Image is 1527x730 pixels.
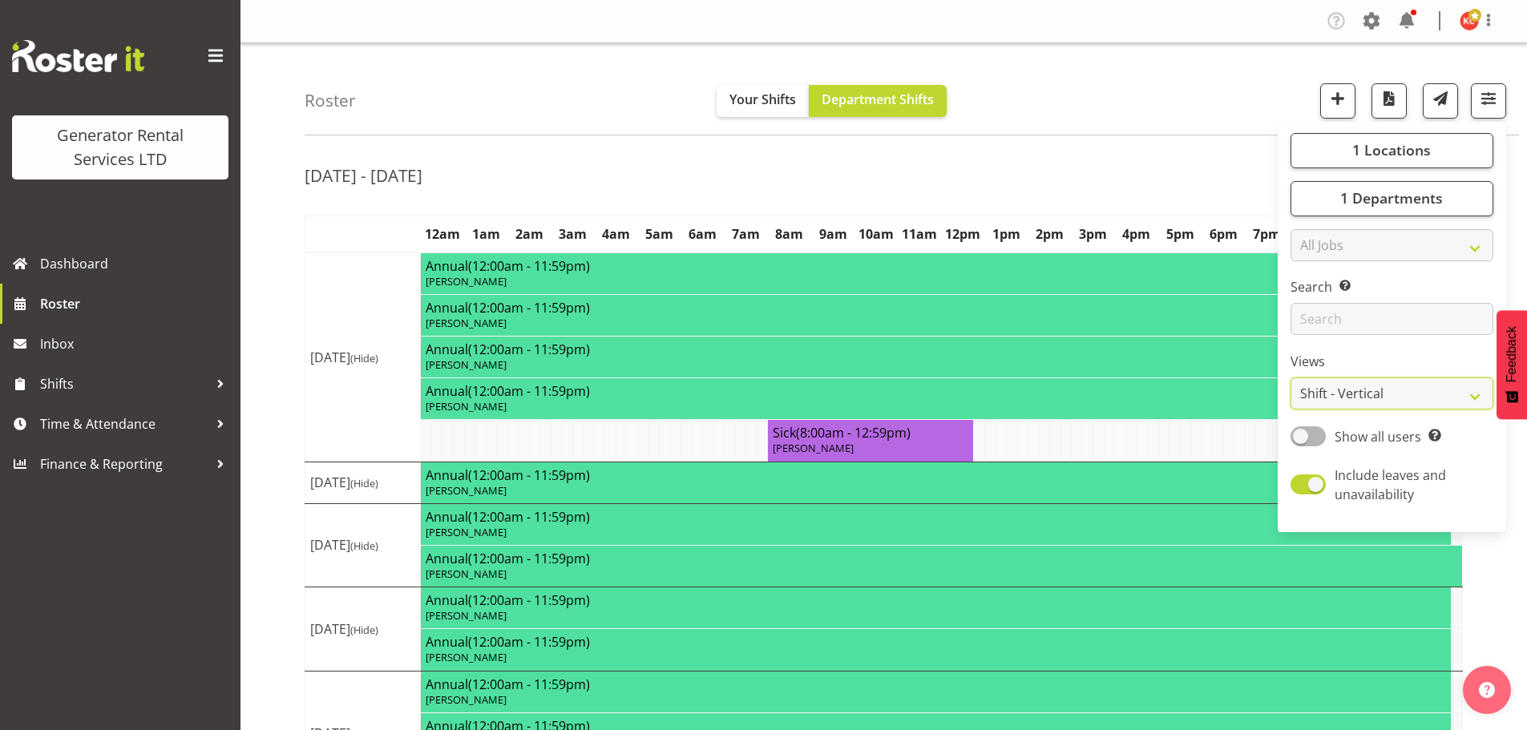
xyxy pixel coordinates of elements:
[468,676,590,693] span: (12:00am - 11:59pm)
[426,274,507,288] span: [PERSON_NAME]
[468,341,590,358] span: (12:00am - 11:59pm)
[898,216,941,252] th: 11am
[729,91,796,108] span: Your Shifts
[681,216,725,252] th: 6am
[1245,216,1288,252] th: 7pm
[426,592,1445,608] h4: Annual
[40,372,208,396] span: Shifts
[1371,83,1407,119] button: Download a PDF of the roster according to the set date range.
[1072,216,1115,252] th: 3pm
[468,550,590,567] span: (12:00am - 11:59pm)
[350,623,378,637] span: (Hide)
[305,252,421,462] td: [DATE]
[426,608,507,623] span: [PERSON_NAME]
[40,252,232,276] span: Dashboard
[941,216,984,252] th: 12pm
[1505,326,1519,382] span: Feedback
[985,216,1028,252] th: 1pm
[350,538,378,553] span: (Hide)
[717,85,809,117] button: Your Shifts
[40,332,232,356] span: Inbox
[305,503,421,587] td: [DATE]
[1291,352,1493,371] label: Views
[28,123,212,171] div: Generator Rental Services LTD
[773,425,968,441] h4: Sick
[1158,216,1202,252] th: 5pm
[468,382,590,400] span: (12:00am - 11:59pm)
[426,525,507,539] span: [PERSON_NAME]
[773,441,854,455] span: [PERSON_NAME]
[1291,303,1493,335] input: Search
[1479,682,1495,698] img: help-xxl-2.png
[426,467,1445,483] h4: Annual
[768,216,811,252] th: 8am
[1460,11,1479,30] img: kay-campbell10429.jpg
[1028,216,1072,252] th: 2pm
[1291,181,1493,216] button: 1 Departments
[796,424,911,442] span: (8:00am - 12:59pm)
[468,466,590,484] span: (12:00am - 11:59pm)
[1335,428,1421,446] span: Show all users
[468,299,590,317] span: (12:00am - 11:59pm)
[426,567,507,581] span: [PERSON_NAME]
[426,341,1445,357] h4: Annual
[421,216,464,252] th: 12am
[1115,216,1158,252] th: 4pm
[40,452,208,476] span: Finance & Reporting
[464,216,507,252] th: 1am
[426,316,507,330] span: [PERSON_NAME]
[40,292,232,316] span: Roster
[350,476,378,490] span: (Hide)
[468,257,590,275] span: (12:00am - 11:59pm)
[426,357,507,372] span: [PERSON_NAME]
[426,399,507,413] span: [PERSON_NAME]
[811,216,854,252] th: 9am
[1291,277,1493,296] label: Search
[1497,310,1527,419] button: Feedback - Show survey
[12,40,144,72] img: Rosterit website logo
[507,216,551,252] th: 2am
[426,692,507,707] span: [PERSON_NAME]
[1340,188,1443,208] span: 1 Departments
[822,91,934,108] span: Department Shifts
[426,509,1445,525] h4: Annual
[1471,83,1506,119] button: Filter Shifts
[1423,83,1458,119] button: Send a list of all shifts for the selected filtered period to all rostered employees.
[468,633,590,651] span: (12:00am - 11:59pm)
[426,650,507,664] span: [PERSON_NAME]
[305,587,421,671] td: [DATE]
[725,216,768,252] th: 7am
[40,412,208,436] span: Time & Attendance
[426,483,507,498] span: [PERSON_NAME]
[426,551,1457,567] h4: Annual
[1291,133,1493,168] button: 1 Locations
[854,216,898,252] th: 10am
[1320,83,1355,119] button: Add a new shift
[305,462,421,503] td: [DATE]
[426,383,1457,399] h4: Annual
[1335,466,1446,503] span: Include leaves and unavailability
[594,216,637,252] th: 4am
[350,351,378,365] span: (Hide)
[305,165,422,186] h2: [DATE] - [DATE]
[468,508,590,526] span: (12:00am - 11:59pm)
[426,634,1445,650] h4: Annual
[1202,216,1245,252] th: 6pm
[809,85,947,117] button: Department Shifts
[426,676,1445,692] h4: Annual
[305,91,356,110] h4: Roster
[426,258,1445,274] h4: Annual
[551,216,594,252] th: 3am
[426,300,1445,316] h4: Annual
[1352,140,1431,159] span: 1 Locations
[468,591,590,609] span: (12:00am - 11:59pm)
[638,216,681,252] th: 5am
